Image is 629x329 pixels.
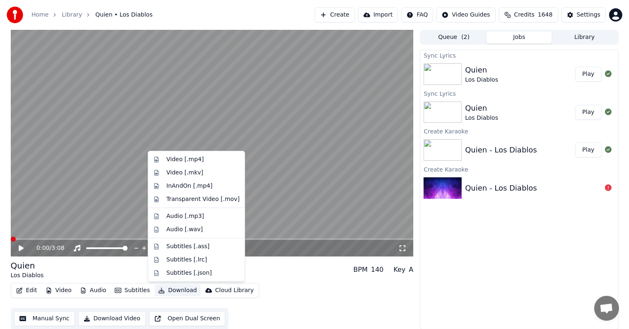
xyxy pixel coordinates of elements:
[166,212,204,220] div: Audio [.mp3]
[577,11,600,19] div: Settings
[461,33,470,41] span: ( 2 )
[393,265,405,275] div: Key
[420,164,618,174] div: Create Karaoke
[514,11,535,19] span: Credits
[42,285,75,296] button: Video
[14,311,75,326] button: Manual Sync
[499,7,558,22] button: Credits1648
[36,244,49,252] span: 0:00
[465,114,498,122] div: Los Diablos
[166,269,212,277] div: Subtitles [.json]
[575,67,601,82] button: Play
[149,311,226,326] button: Open Dual Screen
[315,7,355,22] button: Create
[465,144,537,156] div: Quien - Los Diablos
[11,271,44,280] div: Los Diablos
[358,7,398,22] button: Import
[13,285,41,296] button: Edit
[436,7,495,22] button: Video Guides
[155,285,200,296] button: Download
[562,7,606,22] button: Settings
[465,76,498,84] div: Los Diablos
[62,11,82,19] a: Library
[538,11,553,19] span: 1648
[166,195,240,203] div: Transparent Video [.mov]
[166,242,210,251] div: Subtitles [.ass]
[465,102,498,114] div: Quien
[166,182,213,190] div: InAndOn [.mp4]
[11,260,44,271] div: Quien
[421,31,487,44] button: Queue
[36,244,56,252] div: /
[7,7,23,23] img: youka
[552,31,617,44] button: Library
[575,105,601,120] button: Play
[353,265,367,275] div: BPM
[95,11,152,19] span: Quien • Los Diablos
[166,169,203,177] div: Video [.mkv]
[465,182,537,194] div: Quien - Los Diablos
[409,265,413,275] div: A
[111,285,153,296] button: Subtitles
[575,143,601,157] button: Play
[215,286,254,295] div: Cloud Library
[371,265,384,275] div: 140
[166,155,204,164] div: Video [.mp4]
[31,11,48,19] a: Home
[77,285,110,296] button: Audio
[78,311,146,326] button: Download Video
[166,225,203,234] div: Audio [.wav]
[487,31,552,44] button: Jobs
[594,296,619,321] a: Chat abierto
[420,126,618,136] div: Create Karaoke
[166,256,207,264] div: Subtitles [.lrc]
[465,64,498,76] div: Quien
[420,50,618,60] div: Sync Lyrics
[420,88,618,98] div: Sync Lyrics
[31,11,152,19] nav: breadcrumb
[401,7,433,22] button: FAQ
[51,244,64,252] span: 3:08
